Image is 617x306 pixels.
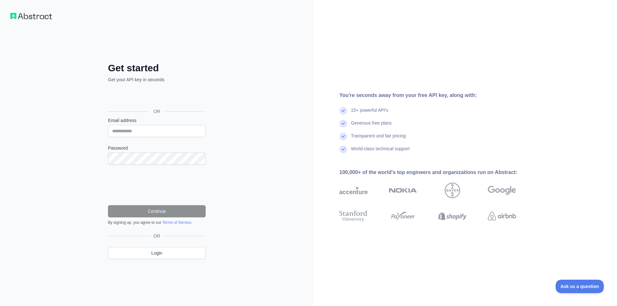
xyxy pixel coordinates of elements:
[108,62,206,74] h2: Get started
[351,120,392,133] div: Generous free plans
[108,172,206,197] iframe: reCAPTCHA
[351,107,388,120] div: 15+ powerful API's
[339,183,368,198] img: accenture
[389,183,417,198] img: nokia
[148,108,165,115] span: OR
[151,233,163,239] span: OR
[339,133,347,140] img: check mark
[108,205,206,217] button: Continue
[105,90,208,104] iframe: Nút Đăng nhập bằng Google
[351,133,406,145] div: Transparent and fair pricing
[438,209,467,223] img: shopify
[339,209,368,223] img: stanford university
[10,13,52,19] img: Workflow
[339,120,347,127] img: check mark
[556,280,604,293] iframe: Toggle Customer Support
[488,183,516,198] img: google
[108,220,206,225] div: By signing up, you agree to our .
[108,76,206,83] p: Get your API key in seconds
[162,220,191,225] a: Terms of Service
[339,107,347,115] img: check mark
[339,145,347,153] img: check mark
[108,247,206,259] a: Login
[339,92,537,99] div: You're seconds away from your free API key, along with:
[351,145,410,158] div: World-class technical support
[445,183,460,198] img: bayer
[339,169,537,176] div: 100,000+ of the world's top engineers and organizations run on Abstract:
[389,209,417,223] img: payoneer
[108,117,206,124] label: Email address
[108,145,206,151] label: Password
[488,209,516,223] img: airbnb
